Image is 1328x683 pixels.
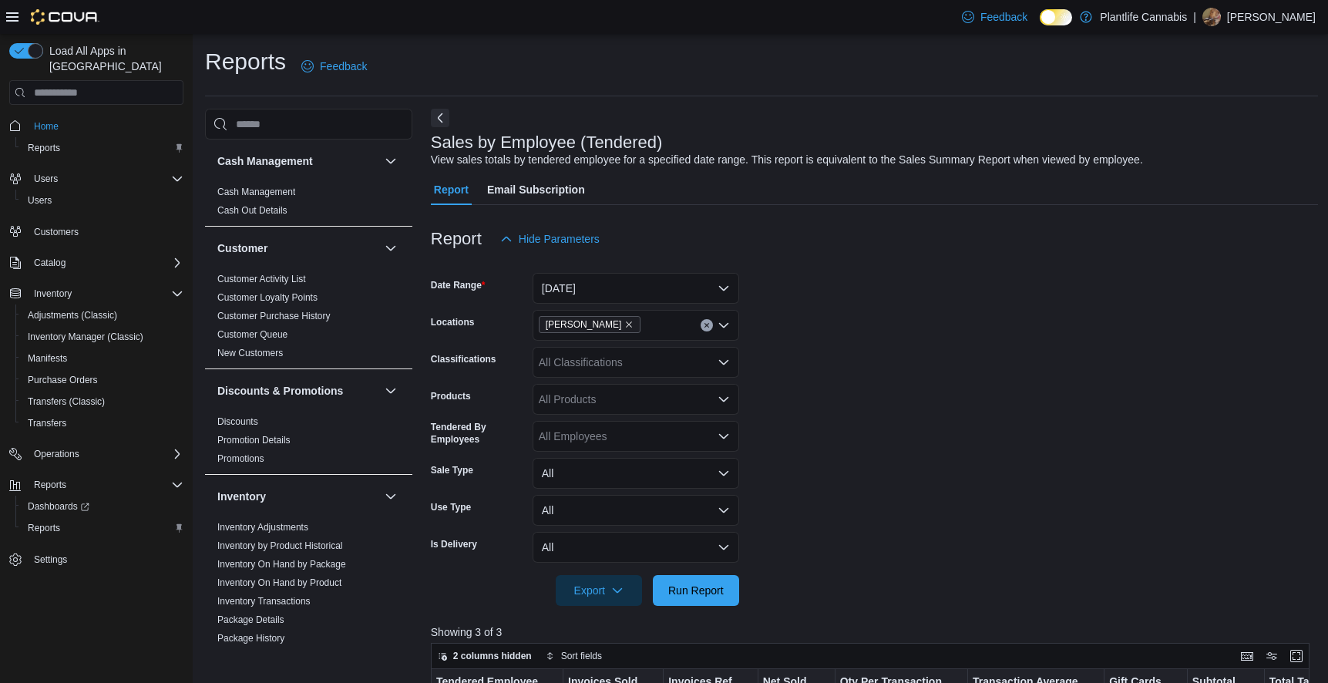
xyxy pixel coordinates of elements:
span: Customer Activity List [217,273,306,285]
h3: Report [431,230,482,248]
span: Inventory On Hand by Package [217,558,346,570]
button: Transfers [15,412,190,434]
span: Reports [22,139,183,157]
span: Operations [34,448,79,460]
span: Users [22,191,183,210]
span: Settings [34,553,67,566]
button: Export [556,575,642,606]
button: All [533,495,739,526]
span: Feedback [320,59,367,74]
button: Discounts & Promotions [382,382,400,400]
span: Purchase Orders [28,374,98,386]
button: All [533,458,739,489]
img: Cova [31,9,99,25]
p: | [1193,8,1196,26]
span: Hide Parameters [519,231,600,247]
button: 2 columns hidden [432,647,538,665]
a: Dashboards [15,496,190,517]
span: Feedback [980,9,1027,25]
span: Purchase Orders [22,371,183,389]
button: Reports [3,474,190,496]
span: Users [28,194,52,207]
label: Tendered By Employees [431,421,526,446]
span: Product Expirations [217,651,298,663]
button: Inventory [382,487,400,506]
a: Customers [28,223,85,241]
button: Enter fullscreen [1287,647,1306,665]
label: Date Range [431,279,486,291]
span: Home [34,120,59,133]
span: Promotion Details [217,434,291,446]
span: Run Report [668,583,724,598]
span: Adjustments (Classic) [22,306,183,325]
label: Products [431,390,471,402]
label: Use Type [431,501,471,513]
span: Customers [28,222,183,241]
span: Package Details [217,614,284,626]
span: Inventory Adjustments [217,521,308,533]
span: Reports [28,522,60,534]
span: Inventory [28,284,183,303]
button: [DATE] [533,273,739,304]
div: Customer [205,270,412,368]
a: Inventory On Hand by Product [217,577,341,588]
button: Cash Management [217,153,378,169]
span: Transfers [22,414,183,432]
span: Settings [28,550,183,569]
span: Promotions [217,453,264,465]
span: Inventory Transactions [217,595,311,607]
span: Adjustments (Classic) [28,309,117,321]
span: Inventory On Hand by Product [217,577,341,589]
a: Promotions [217,453,264,464]
h3: Discounts & Promotions [217,383,343,399]
label: Classifications [431,353,496,365]
button: Keyboard shortcuts [1238,647,1256,665]
button: Operations [3,443,190,465]
span: 2 columns hidden [453,650,532,662]
a: Inventory Adjustments [217,522,308,533]
a: Package History [217,633,284,644]
button: Inventory [217,489,378,504]
button: Manifests [15,348,190,369]
a: Inventory by Product Historical [217,540,343,551]
a: Cash Management [217,187,295,197]
a: Reports [22,519,66,537]
span: Inventory Manager (Classic) [22,328,183,346]
button: Reports [28,476,72,494]
button: Inventory Manager (Classic) [15,326,190,348]
h3: Sales by Employee (Tendered) [431,133,663,152]
h3: Cash Management [217,153,313,169]
span: Report [434,174,469,205]
span: Inventory by Product Historical [217,540,343,552]
span: Operations [28,445,183,463]
button: Reports [15,137,190,159]
span: Inventory [34,288,72,300]
button: Sort fields [540,647,608,665]
span: Catalog [34,257,66,269]
a: Feedback [956,2,1034,32]
button: Clear input [701,319,713,331]
nav: Complex example [9,108,183,611]
button: Catalog [3,252,190,274]
div: Mary Babiuk [1202,8,1221,26]
a: Home [28,117,65,136]
p: Showing 3 of 3 [431,624,1319,640]
a: Adjustments (Classic) [22,306,123,325]
span: Reports [22,519,183,537]
button: Users [3,168,190,190]
button: Customer [217,241,378,256]
a: Discounts [217,416,258,427]
button: Reports [15,517,190,539]
span: Email Subscription [487,174,585,205]
span: New Customers [217,347,283,359]
span: Manifests [22,349,183,368]
span: Wainwright [539,316,641,333]
button: Customer [382,239,400,257]
span: Transfers (Classic) [28,395,105,408]
button: Users [28,170,64,188]
a: Product Expirations [217,651,298,662]
span: Reports [34,479,66,491]
span: Cash Management [217,186,295,198]
span: Inventory Manager (Classic) [28,331,143,343]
